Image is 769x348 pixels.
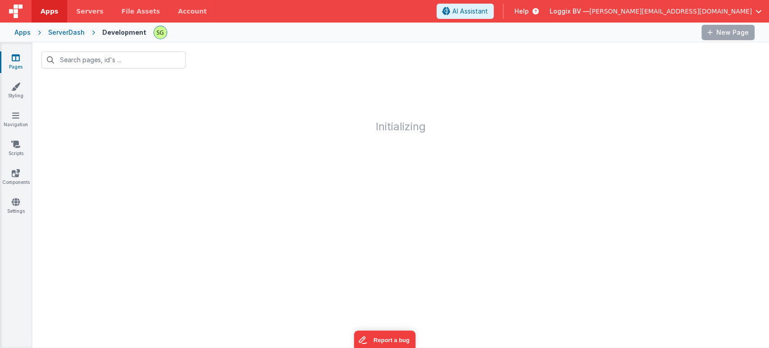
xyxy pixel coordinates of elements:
span: File Assets [122,7,160,16]
button: AI Assistant [437,4,494,19]
img: 497ae24fd84173162a2d7363e3b2f127 [154,26,167,39]
span: AI Assistant [452,7,488,16]
div: ServerDash [48,28,85,37]
span: Loggix BV — [550,7,589,16]
input: Search pages, id's ... [41,51,186,69]
span: Apps [41,7,58,16]
span: Servers [76,7,103,16]
div: Development [102,28,146,37]
button: New Page [701,25,755,40]
div: Apps [14,28,31,37]
button: Loggix BV — [PERSON_NAME][EMAIL_ADDRESS][DOMAIN_NAME] [550,7,762,16]
span: Help [514,7,529,16]
h1: Initializing [32,78,769,133]
span: [PERSON_NAME][EMAIL_ADDRESS][DOMAIN_NAME] [589,7,752,16]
